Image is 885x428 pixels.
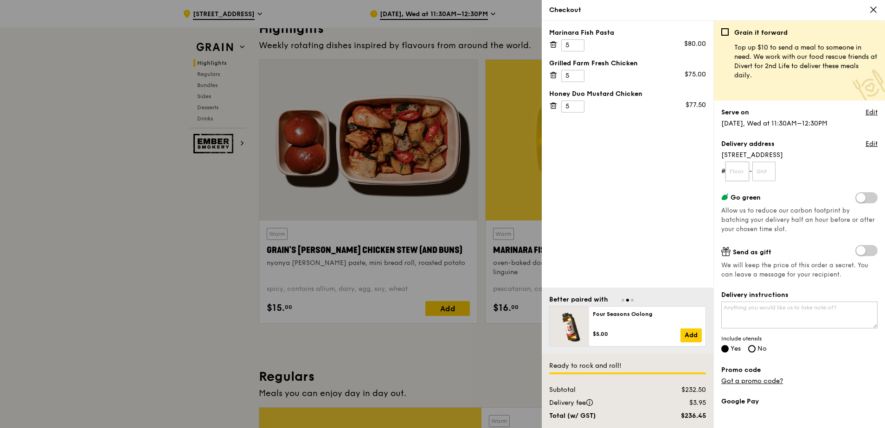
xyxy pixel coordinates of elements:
input: No [748,345,756,352]
span: [DATE], Wed at 11:30AM–12:30PM [721,120,827,127]
span: We will keep the price of this order a secret. You can leave a message for your recipient. [721,261,878,279]
div: Total (w/ GST) [544,411,655,421]
input: Yes [721,345,729,352]
div: Better paired with [549,295,608,304]
span: Go to slide 1 [622,299,624,302]
span: [STREET_ADDRESS] [721,151,878,160]
label: Serve on [721,108,749,117]
label: Delivery address [721,139,775,149]
div: Grilled Farm Fresh Chicken [549,59,706,68]
span: Go green [731,194,761,201]
label: Promo code [721,365,878,375]
span: Go to slide 2 [626,299,629,302]
div: $236.45 [655,411,712,421]
label: Delivery instructions [721,290,878,300]
div: Honey Duo Mustard Chicken [549,89,706,99]
input: Floor [725,162,749,181]
a: Add [680,328,702,342]
a: Got a promo code? [721,377,783,385]
div: Marinara Fish Pasta [549,28,706,38]
span: Include utensils [721,335,878,342]
div: Delivery fee [544,398,655,408]
div: $77.50 [686,101,706,110]
b: Grain it forward [734,29,788,37]
div: Checkout [549,6,878,15]
span: No [757,345,767,352]
span: Send as gift [733,248,771,256]
div: $5.00 [593,330,680,338]
span: Go to slide 3 [631,299,634,302]
img: Meal donation [853,69,885,102]
a: Edit [866,139,878,149]
div: Subtotal [544,385,655,395]
form: # - [721,162,878,181]
a: Edit [866,108,878,117]
div: Four Seasons Oolong [593,310,702,318]
span: Allow us to reduce our carbon footprint by batching your delivery half an hour before or after yo... [721,207,875,233]
div: $80.00 [684,39,706,49]
div: Ready to rock and roll! [549,361,706,371]
div: $232.50 [655,385,712,395]
label: Google Pay [721,397,878,406]
span: Yes [731,345,741,352]
div: $75.00 [685,70,706,79]
div: $3.95 [655,398,712,408]
p: Top up $10 to send a meal to someone in need. We work with our food rescue friends at Divert for ... [734,43,878,80]
input: Unit [752,162,776,181]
